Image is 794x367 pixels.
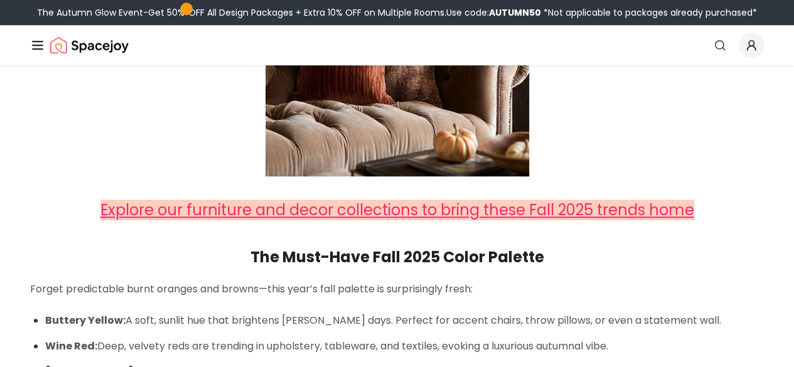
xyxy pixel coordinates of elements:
strong: Buttery Yellow: [45,313,126,327]
strong: The Must-Have Fall 2025 Color Palette [250,247,544,267]
p: Deep, velvety reds are trending in upholstery, tableware, and textiles, evoking a luxurious autum... [45,338,764,356]
span: *Not applicable to packages already purchased* [541,6,757,19]
p: Forget predictable burnt oranges and browns—this year’s fall palette is surprisingly fresh: [30,280,764,299]
b: AUTUMN50 [489,6,541,19]
div: The Autumn Glow Event-Get 50% OFF All Design Packages + Extra 10% OFF on Multiple Rooms. [37,6,757,19]
a: Spacejoy [50,33,129,58]
a: Explore our furniture and decor collections to bring these Fall 2025 trends home [100,199,694,220]
nav: Global [30,25,764,65]
span: Use code: [446,6,541,19]
strong: Wine Red: [45,339,97,353]
img: Spacejoy Logo [50,33,129,58]
p: A soft, sunlit hue that brightens [PERSON_NAME] days. Perfect for accent chairs, throw pillows, o... [45,312,764,330]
